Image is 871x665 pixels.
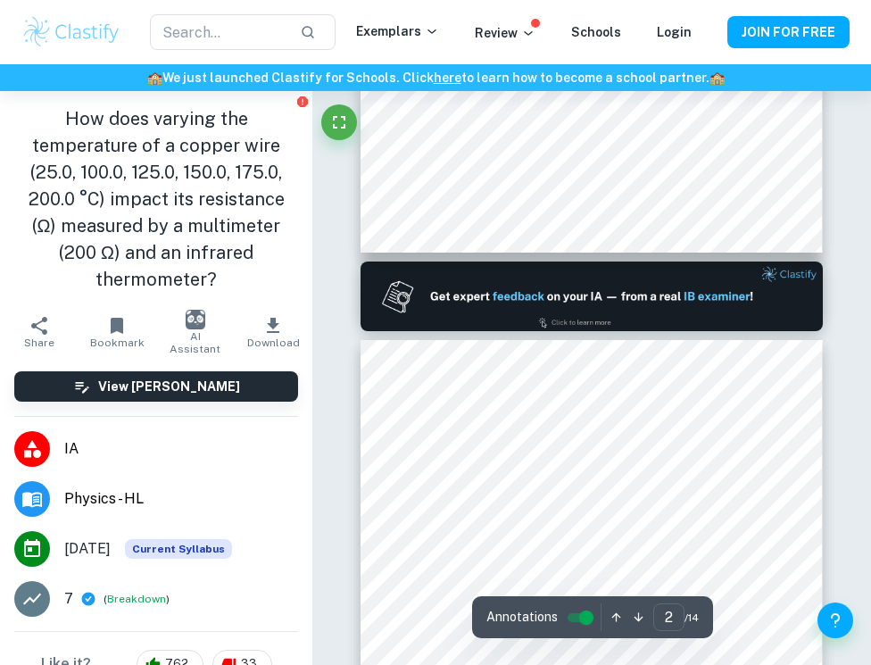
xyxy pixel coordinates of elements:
a: Login [657,25,692,39]
img: Clastify logo [21,14,121,50]
span: Share [24,337,54,349]
button: Breakdown [107,591,166,607]
button: Bookmark [79,307,157,357]
span: IA [64,438,298,460]
img: Ad [361,262,822,331]
input: Search... [150,14,286,50]
h6: View [PERSON_NAME] [98,377,240,396]
p: Exemplars [356,21,439,41]
span: [DATE] [64,538,111,560]
button: JOIN FOR FREE [727,16,850,48]
span: Current Syllabus [125,539,232,559]
span: Annotations [486,608,558,627]
button: AI Assistant [156,307,235,357]
span: ( ) [104,591,170,608]
span: Bookmark [90,337,145,349]
a: Schools [571,25,621,39]
a: here [434,71,461,85]
span: Download [247,337,300,349]
div: This exemplar is based on the current syllabus. Feel free to refer to it for inspiration/ideas wh... [125,539,232,559]
button: View [PERSON_NAME] [14,371,298,402]
button: Report issue [295,95,309,108]
button: Help and Feedback [817,603,853,638]
p: Review [475,23,535,43]
span: AI Assistant [167,330,224,355]
img: AI Assistant [186,310,205,329]
span: / 14 [684,610,699,626]
button: Download [235,307,313,357]
h6: We just launched Clastify for Schools. Click to learn how to become a school partner. [4,68,867,87]
h1: How does varying the temperature of a copper wire (25.0, 100.0, 125.0, 150.0, 175.0, 200.0 °C) im... [14,105,298,293]
span: 🏫 [709,71,725,85]
p: 7 [64,588,73,610]
button: Fullscreen [321,104,357,140]
span: 🏫 [147,71,162,85]
span: Physics - HL [64,488,298,510]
